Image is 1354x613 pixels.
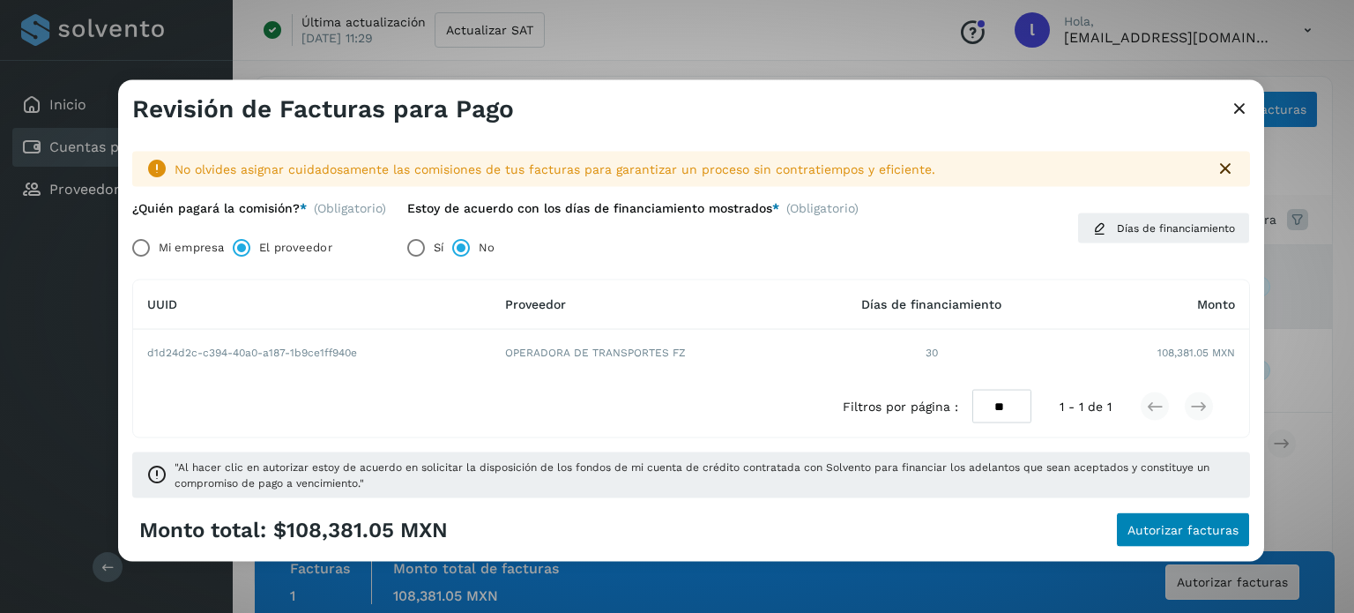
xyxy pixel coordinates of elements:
[479,229,495,265] label: No
[407,201,779,216] label: Estoy de acuerdo con los días de financiamiento mostrados
[314,201,386,216] span: (Obligatorio)
[434,229,443,265] label: Sí
[505,297,566,311] span: Proveedor
[132,201,307,216] label: ¿Quién pagará la comisión?
[273,518,448,543] span: $108,381.05 MXN
[1157,344,1235,360] span: 108,381.05 MXN
[1060,397,1112,415] span: 1 - 1 de 1
[786,201,859,223] span: (Obligatorio)
[132,93,514,123] h3: Revisión de Facturas para Pago
[175,460,1236,491] span: "Al hacer clic en autorizar estoy de acuerdo en solicitar la disposición de los fondos de mi cuen...
[861,297,1001,311] span: Días de financiamiento
[1116,512,1250,548] button: Autorizar facturas
[805,329,1058,375] td: 30
[133,329,491,375] td: d1d24d2c-c394-40a0-a187-1b9ce1ff940e
[147,297,177,311] span: UUID
[1117,220,1235,235] span: Días de financiamiento
[159,229,224,265] label: Mi empresa
[1127,524,1239,536] span: Autorizar facturas
[259,229,331,265] label: El proveedor
[1077,212,1250,243] button: Días de financiamiento
[491,329,805,375] td: OPERADORA DE TRANSPORTES FZ
[1197,297,1235,311] span: Monto
[175,160,1201,178] div: No olvides asignar cuidadosamente las comisiones de tus facturas para garantizar un proceso sin c...
[139,518,266,543] span: Monto total:
[843,397,958,415] span: Filtros por página :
